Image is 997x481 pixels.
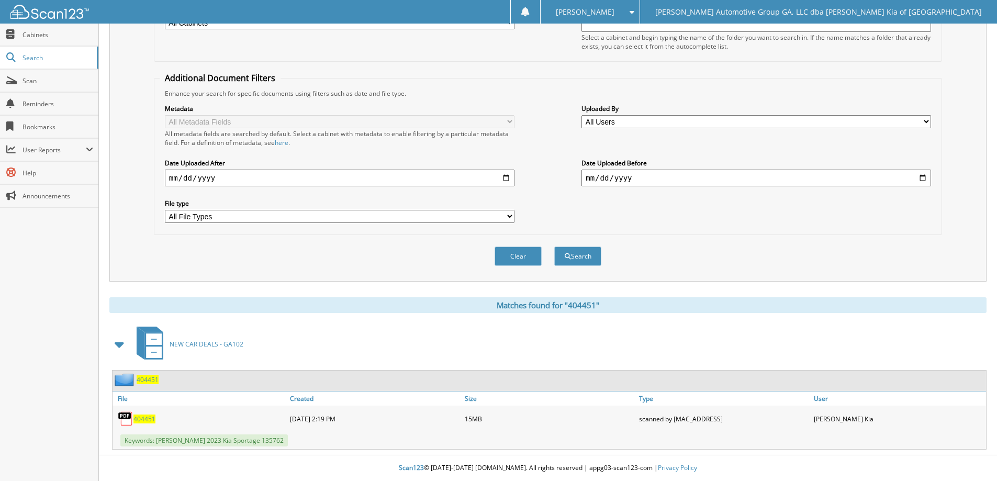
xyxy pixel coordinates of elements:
[165,129,514,147] div: All metadata fields are searched by default. Select a cabinet with metadata to enable filtering b...
[165,104,514,113] label: Metadata
[811,391,986,406] a: User
[133,415,155,423] a: 404451
[23,99,93,108] span: Reminders
[165,170,514,186] input: start
[581,33,931,51] div: Select a cabinet and begin typing the name of the folder you want to search in. If the name match...
[811,408,986,429] div: [PERSON_NAME] Kia
[581,159,931,167] label: Date Uploaded Before
[170,340,243,349] span: NEW CAR DEALS - GA102
[23,76,93,85] span: Scan
[636,391,811,406] a: Type
[554,247,601,266] button: Search
[109,297,987,313] div: Matches found for "404451"
[581,104,931,113] label: Uploaded By
[658,463,697,472] a: Privacy Policy
[160,72,281,84] legend: Additional Document Filters
[581,170,931,186] input: end
[23,146,86,154] span: User Reports
[118,411,133,427] img: PDF.png
[495,247,542,266] button: Clear
[113,391,287,406] a: File
[165,159,514,167] label: Date Uploaded After
[23,122,93,131] span: Bookmarks
[275,138,288,147] a: here
[945,431,997,481] iframe: Chat Widget
[120,434,288,446] span: Keywords: [PERSON_NAME] 2023 Kia Sportage 135762
[655,9,982,15] span: [PERSON_NAME] Automotive Group GA, LLC dba [PERSON_NAME] Kia of [GEOGRAPHIC_DATA]
[137,375,159,384] a: 404451
[556,9,614,15] span: [PERSON_NAME]
[115,373,137,386] img: folder2.png
[99,455,997,481] div: © [DATE]-[DATE] [DOMAIN_NAME]. All rights reserved | appg03-scan123-com |
[160,89,936,98] div: Enhance your search for specific documents using filters such as date and file type.
[23,169,93,177] span: Help
[23,53,92,62] span: Search
[23,192,93,200] span: Announcements
[462,408,637,429] div: 15MB
[399,463,424,472] span: Scan123
[10,5,89,19] img: scan123-logo-white.svg
[636,408,811,429] div: scanned by [MAC_ADDRESS]
[287,408,462,429] div: [DATE] 2:19 PM
[165,199,514,208] label: File type
[287,391,462,406] a: Created
[462,391,637,406] a: Size
[23,30,93,39] span: Cabinets
[130,323,243,365] a: NEW CAR DEALS - GA102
